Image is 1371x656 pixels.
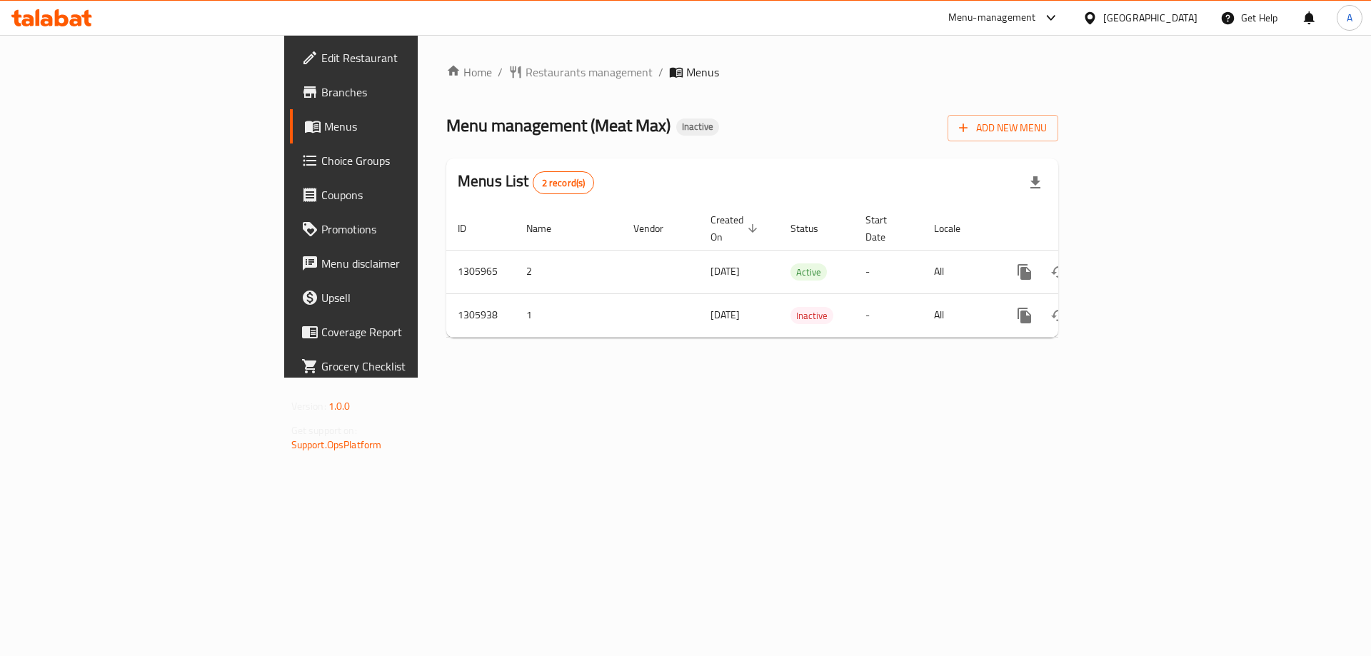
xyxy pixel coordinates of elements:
[515,293,622,337] td: 1
[290,41,513,75] a: Edit Restaurant
[321,358,502,375] span: Grocery Checklist
[446,109,671,141] span: Menu management ( Meat Max )
[854,250,923,293] td: -
[710,211,762,246] span: Created On
[526,220,570,237] span: Name
[291,397,326,415] span: Version:
[291,421,357,440] span: Get support on:
[321,255,502,272] span: Menu disclaimer
[948,9,1036,26] div: Menu-management
[446,207,1156,338] table: enhanced table
[290,315,513,349] a: Coverage Report
[790,307,833,324] div: Inactive
[533,171,595,194] div: Total records count
[790,220,837,237] span: Status
[290,246,513,281] a: Menu disclaimer
[290,349,513,383] a: Grocery Checklist
[923,293,996,337] td: All
[1008,255,1042,289] button: more
[676,118,719,136] div: Inactive
[321,323,502,340] span: Coverage Report
[291,435,382,454] a: Support.OpsPlatform
[1018,166,1053,200] div: Export file
[996,207,1156,251] th: Actions
[1008,298,1042,333] button: more
[923,250,996,293] td: All
[790,264,827,281] span: Active
[321,84,502,101] span: Branches
[515,250,622,293] td: 2
[676,121,719,133] span: Inactive
[458,171,594,194] h2: Menus List
[328,397,351,415] span: 1.0.0
[526,64,653,81] span: Restaurants management
[686,64,719,81] span: Menus
[790,308,833,324] span: Inactive
[458,220,485,237] span: ID
[321,186,502,203] span: Coupons
[508,64,653,81] a: Restaurants management
[710,306,740,324] span: [DATE]
[290,178,513,212] a: Coupons
[321,49,502,66] span: Edit Restaurant
[934,220,979,237] span: Locale
[533,176,594,190] span: 2 record(s)
[321,152,502,169] span: Choice Groups
[633,220,682,237] span: Vendor
[948,115,1058,141] button: Add New Menu
[1347,10,1352,26] span: A
[290,109,513,143] a: Menus
[290,143,513,178] a: Choice Groups
[321,289,502,306] span: Upsell
[290,281,513,315] a: Upsell
[854,293,923,337] td: -
[290,75,513,109] a: Branches
[321,221,502,238] span: Promotions
[324,118,502,135] span: Menus
[1042,255,1076,289] button: Change Status
[710,262,740,281] span: [DATE]
[1042,298,1076,333] button: Change Status
[658,64,663,81] li: /
[446,64,1058,81] nav: breadcrumb
[290,212,513,246] a: Promotions
[1103,10,1197,26] div: [GEOGRAPHIC_DATA]
[865,211,905,246] span: Start Date
[959,119,1047,137] span: Add New Menu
